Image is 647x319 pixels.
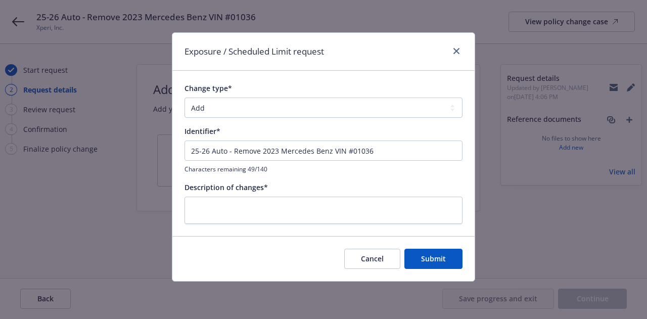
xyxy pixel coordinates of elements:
input: This will be shown in the policy change history list for your reference. [184,141,463,161]
span: Identifier* [184,126,220,136]
button: Submit [404,249,463,269]
span: Change type* [184,83,232,93]
button: Cancel [344,249,400,269]
span: Characters remaining 49/140 [184,165,463,173]
span: Submit [421,254,446,263]
span: Cancel [361,254,384,263]
h1: Exposure / Scheduled Limit request [184,45,324,58]
a: close [450,45,463,57]
span: Description of changes* [184,183,268,192]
